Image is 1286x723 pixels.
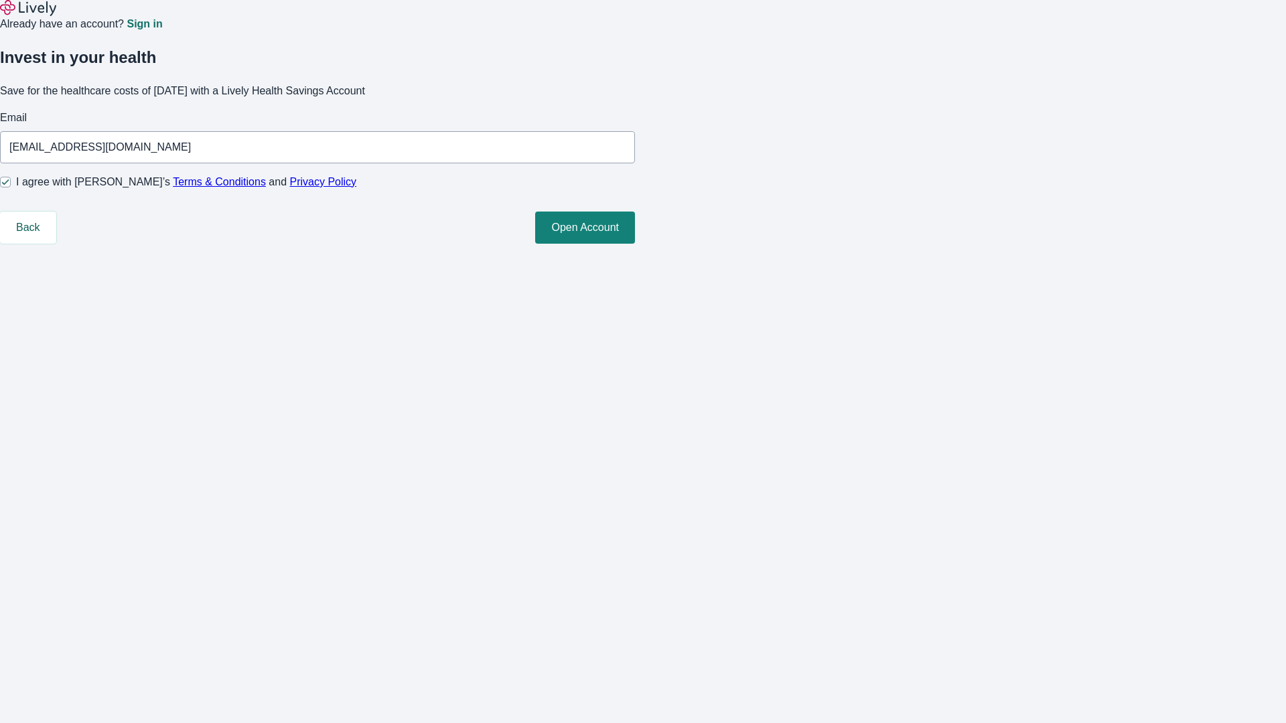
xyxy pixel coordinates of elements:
a: Terms & Conditions [173,176,266,187]
button: Open Account [535,212,635,244]
a: Sign in [127,19,162,29]
a: Privacy Policy [290,176,357,187]
span: I agree with [PERSON_NAME]’s and [16,174,356,190]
